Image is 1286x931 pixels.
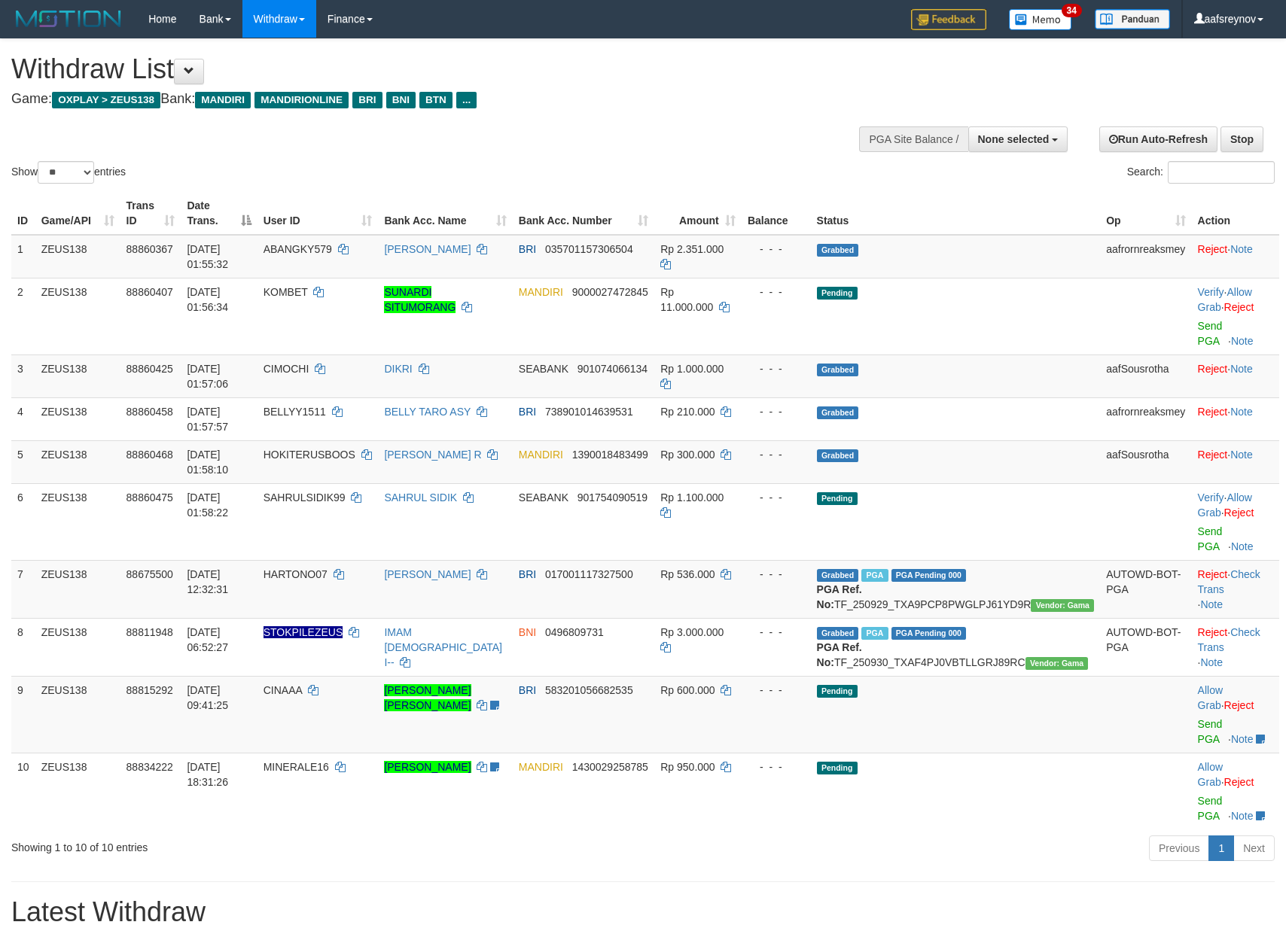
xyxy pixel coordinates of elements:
a: Reject [1198,449,1228,461]
span: MANDIRI [519,449,563,461]
span: 88860407 [126,286,173,298]
span: HARTONO07 [264,568,328,580]
span: 88860425 [126,363,173,375]
h1: Withdraw List [11,54,843,84]
span: [DATE] 01:57:06 [187,363,228,390]
th: User ID: activate to sort column ascending [258,192,379,235]
span: Marked by aaftrukkakada [861,569,888,582]
td: aafSousrotha [1100,354,1191,397]
a: Note [1231,733,1254,745]
span: Rp 300.000 [660,449,715,461]
div: - - - [748,490,805,505]
a: Check Trans [1198,626,1260,653]
img: Feedback.jpg [911,9,986,30]
td: ZEUS138 [35,676,120,753]
span: HOKITERUSBOOS [264,449,355,461]
th: ID [11,192,35,235]
a: Reject [1198,406,1228,418]
span: BRI [519,684,536,696]
td: · [1192,440,1279,483]
a: 1 [1208,835,1234,861]
a: Reject [1198,568,1228,580]
span: PGA Pending [891,569,967,582]
td: ZEUS138 [35,397,120,440]
td: · [1192,235,1279,278]
a: Send PGA [1198,795,1223,822]
span: PGA Pending [891,627,967,640]
td: 3 [11,354,35,397]
div: - - - [748,683,805,698]
span: MINERALE16 [264,761,329,773]
td: ZEUS138 [35,560,120,618]
a: Stop [1220,126,1263,152]
span: BRI [519,568,536,580]
span: 34 [1062,4,1082,17]
span: · [1198,491,1252,519]
td: aafSousrotha [1100,440,1191,483]
a: [PERSON_NAME] [384,761,471,773]
span: [DATE] 01:55:32 [187,243,228,270]
td: ZEUS138 [35,235,120,278]
td: 6 [11,483,35,560]
span: BTN [419,92,453,108]
td: · [1192,397,1279,440]
a: Allow Grab [1198,286,1252,313]
span: [DATE] 12:32:31 [187,568,228,595]
div: - - - [748,567,805,582]
a: Note [1230,363,1253,375]
a: Note [1200,656,1223,668]
span: Vendor URL: https://trx31.1velocity.biz [1031,599,1094,612]
span: Pending [817,762,858,774]
span: [DATE] 06:52:27 [187,626,228,653]
b: PGA Ref. No: [817,641,862,668]
h1: Latest Withdraw [11,897,1275,927]
div: - - - [748,242,805,257]
a: [PERSON_NAME] [384,568,471,580]
a: Reject [1224,301,1254,313]
div: - - - [748,625,805,640]
td: aafrornreaksmey [1100,235,1191,278]
td: · · [1192,483,1279,560]
th: Op: activate to sort column ascending [1100,192,1191,235]
th: Balance [742,192,811,235]
span: Copy 901754090519 to clipboard [577,491,648,504]
button: None selected [968,126,1068,152]
td: AUTOWD-BOT-PGA [1100,618,1191,676]
a: Allow Grab [1198,684,1223,711]
td: TF_250930_TXAF4PJ0VBTLLGRJ89RC [811,618,1101,676]
span: [DATE] 09:41:25 [187,684,228,711]
span: · [1198,684,1224,711]
a: Note [1231,540,1254,552]
a: Note [1200,598,1223,610]
a: [PERSON_NAME] [384,243,471,255]
span: Rp 2.351.000 [660,243,724,255]
b: PGA Ref. No: [817,583,862,610]
span: Rp 600.000 [660,684,715,696]
span: BNI [386,92,416,108]
span: CINAAA [264,684,302,696]
span: 88860475 [126,491,173,504]
a: Run Auto-Refresh [1099,126,1217,152]
span: BELLYY1511 [264,406,326,418]
a: Allow Grab [1198,491,1252,519]
a: Reject [1224,776,1254,788]
th: Status [811,192,1101,235]
span: · [1198,761,1224,788]
span: [DATE] 01:56:34 [187,286,228,313]
td: 4 [11,397,35,440]
span: Marked by aafsreyleap [861,627,888,640]
span: Rp 11.000.000 [660,286,713,313]
td: ZEUS138 [35,483,120,560]
span: Copy 017001117327500 to clipboard [545,568,633,580]
a: Reject [1198,626,1228,638]
td: 7 [11,560,35,618]
td: · · [1192,618,1279,676]
a: IMAM [DEMOGRAPHIC_DATA] I-- [384,626,502,668]
span: MANDIRI [519,761,563,773]
a: DIKRI [384,363,412,375]
td: 1 [11,235,35,278]
span: Grabbed [817,364,859,376]
span: 88860468 [126,449,173,461]
span: 88815292 [126,684,173,696]
div: - - - [748,447,805,462]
